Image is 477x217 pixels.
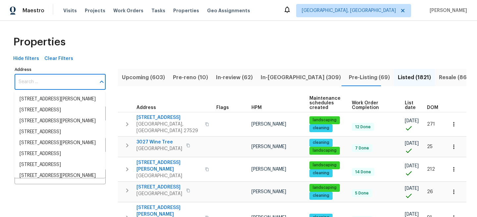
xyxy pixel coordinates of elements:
[352,169,374,175] span: 14 Done
[251,122,286,127] span: [PERSON_NAME]
[405,101,416,110] span: List date
[44,55,73,63] span: Clear Filters
[136,114,201,121] span: [STREET_ADDRESS]
[13,39,66,45] span: Properties
[136,190,182,197] span: [GEOGRAPHIC_DATA]
[349,73,390,82] span: Pre-Listing (69)
[14,105,105,116] li: [STREET_ADDRESS]
[113,7,143,14] span: Work Orders
[427,7,467,14] span: [PERSON_NAME]
[216,73,253,82] span: In-review (62)
[136,159,201,173] span: [STREET_ADDRESS][PERSON_NAME]
[352,101,394,110] span: Work Order Completion
[14,170,105,188] li: [STREET_ADDRESS][PERSON_NAME][PERSON_NAME]
[63,7,77,14] span: Visits
[405,119,419,123] span: [DATE]
[14,148,105,159] li: [STREET_ADDRESS]
[398,73,431,82] span: Listed (1821)
[14,137,105,148] li: [STREET_ADDRESS][PERSON_NAME]
[309,96,341,110] span: Maintenance schedules created
[439,73,472,82] span: Resale (869)
[310,193,332,198] span: cleaning
[14,159,105,170] li: [STREET_ADDRESS]
[85,7,105,14] span: Projects
[310,185,339,190] span: landscaping
[251,190,286,194] span: [PERSON_NAME]
[310,117,339,123] span: landscaping
[136,139,182,145] span: 3027 Wine Tree
[136,121,201,134] span: [GEOGRAPHIC_DATA], [GEOGRAPHIC_DATA] 27529
[251,105,262,110] span: HPM
[405,164,419,168] span: [DATE]
[15,74,96,90] input: Search ...
[11,53,42,65] button: Hide filters
[302,7,396,14] span: [GEOGRAPHIC_DATA], [GEOGRAPHIC_DATA]
[251,144,286,149] span: [PERSON_NAME]
[14,127,105,137] li: [STREET_ADDRESS]
[310,170,332,176] span: cleaning
[122,73,165,82] span: Upcoming (603)
[427,190,433,194] span: 26
[352,190,371,196] span: 5 Done
[427,144,433,149] span: 25
[207,7,250,14] span: Geo Assignments
[427,167,435,172] span: 212
[173,7,199,14] span: Properties
[405,186,419,191] span: [DATE]
[310,140,332,145] span: cleaning
[352,124,373,130] span: 12 Done
[23,7,44,14] span: Maestro
[136,184,182,190] span: [STREET_ADDRESS]
[136,105,156,110] span: Address
[136,173,201,179] span: [GEOGRAPHIC_DATA]
[310,148,339,153] span: landscaping
[42,53,76,65] button: Clear Filters
[13,55,39,63] span: Hide filters
[310,162,339,168] span: landscaping
[405,141,419,146] span: [DATE]
[151,8,165,13] span: Tasks
[216,105,229,110] span: Flags
[14,116,105,127] li: [STREET_ADDRESS][PERSON_NAME]
[15,68,106,72] label: Address
[261,73,341,82] span: In-[GEOGRAPHIC_DATA] (309)
[136,145,182,152] span: [GEOGRAPHIC_DATA]
[14,94,105,105] li: [STREET_ADDRESS][PERSON_NAME]
[310,125,332,131] span: cleaning
[427,122,435,127] span: 271
[173,73,208,82] span: Pre-reno (10)
[251,167,286,172] span: [PERSON_NAME]
[352,145,372,151] span: 7 Done
[405,212,419,217] span: [DATE]
[97,77,106,86] button: Close
[427,105,438,110] span: DOM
